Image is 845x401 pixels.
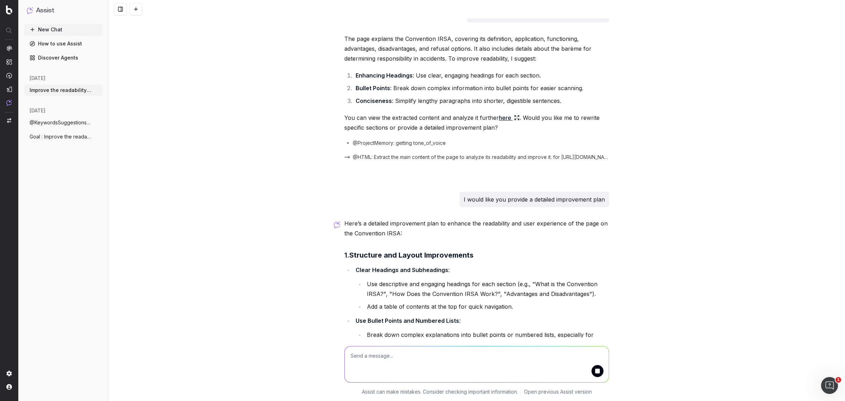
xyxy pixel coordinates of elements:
h1: Assist [36,6,54,16]
iframe: Intercom live chat [821,377,838,394]
a: Discover Agents [24,52,103,63]
a: here [499,113,520,123]
li: : [353,265,609,311]
p: Here’s a detailed improvement plan to enhance the readability and user experience of the page on ... [344,218,609,238]
img: Setting [6,371,12,376]
li: : [353,316,609,350]
span: @HTML: Extract the main content of the page to analyze its readability and improve it. for [URL][... [353,154,609,161]
img: Botify assist logo [334,221,340,228]
p: Assist can make mistakes. Consider checking important information. [362,388,518,395]
span: [DATE] [30,75,45,82]
strong: Enhancing Headings [356,72,413,79]
span: @ProjectMemory: getting tone_of_voice [353,140,446,147]
img: Switch project [7,118,11,123]
button: @HTML: Extract the main content of the page to analyze its readability and improve it. for [URL][... [344,154,609,161]
img: Analytics [6,45,12,51]
li: : Use clear, engaging headings for each section. [353,70,609,80]
img: Assist [27,7,33,14]
strong: Use Bullet Points and Numbered Lists [356,317,459,324]
strong: Bullet Points [356,85,390,92]
a: How to use Assist [24,38,103,49]
img: Assist [6,100,12,106]
p: I would like you provide a detailed improvement plan [464,195,605,204]
li: Use descriptive and engaging headings for each section (e.g., "What is the Convention IRSA?", "Ho... [365,279,609,299]
li: Break down complex explanations into bullet points or numbered lists, especially for processes li... [365,330,609,350]
button: Improve the readability of [URL] [24,85,103,96]
span: [DATE] [30,107,45,114]
p: The page explains the Convention IRSA, covering its definition, application, functioning, advanta... [344,34,609,63]
strong: Clear Headings and Subheadings [356,266,448,273]
button: Goal : Improve the readability of the UR [24,131,103,142]
span: @KeywordsSuggestions propose moi des mot [30,119,92,126]
img: My account [6,384,12,390]
img: Botify logo [6,5,12,14]
li: Add a table of contents at the top for quick navigation. [365,302,609,311]
h3: 1. [344,249,609,261]
button: @KeywordsSuggestions propose moi des mot [24,117,103,128]
li: : Simplify lengthy paragraphs into shorter, digestible sentences. [353,96,609,106]
img: Activation [6,73,12,79]
button: Assist [27,6,100,16]
img: Studio [6,86,12,92]
span: 1 [835,377,841,383]
li: : Break down complex information into bullet points for easier scanning. [353,83,609,93]
span: Improve the readability of [URL] [30,87,92,94]
img: Intelligence [6,59,12,65]
strong: Structure and Layout Improvements [349,251,474,259]
strong: Conciseness [356,97,392,104]
a: Open previous Assist version [524,388,592,395]
button: New Chat [24,24,103,35]
p: You can view the extracted content and analyze it further . Would you like me to rewrite specific... [344,113,609,132]
span: Goal : Improve the readability of the UR [30,133,92,140]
